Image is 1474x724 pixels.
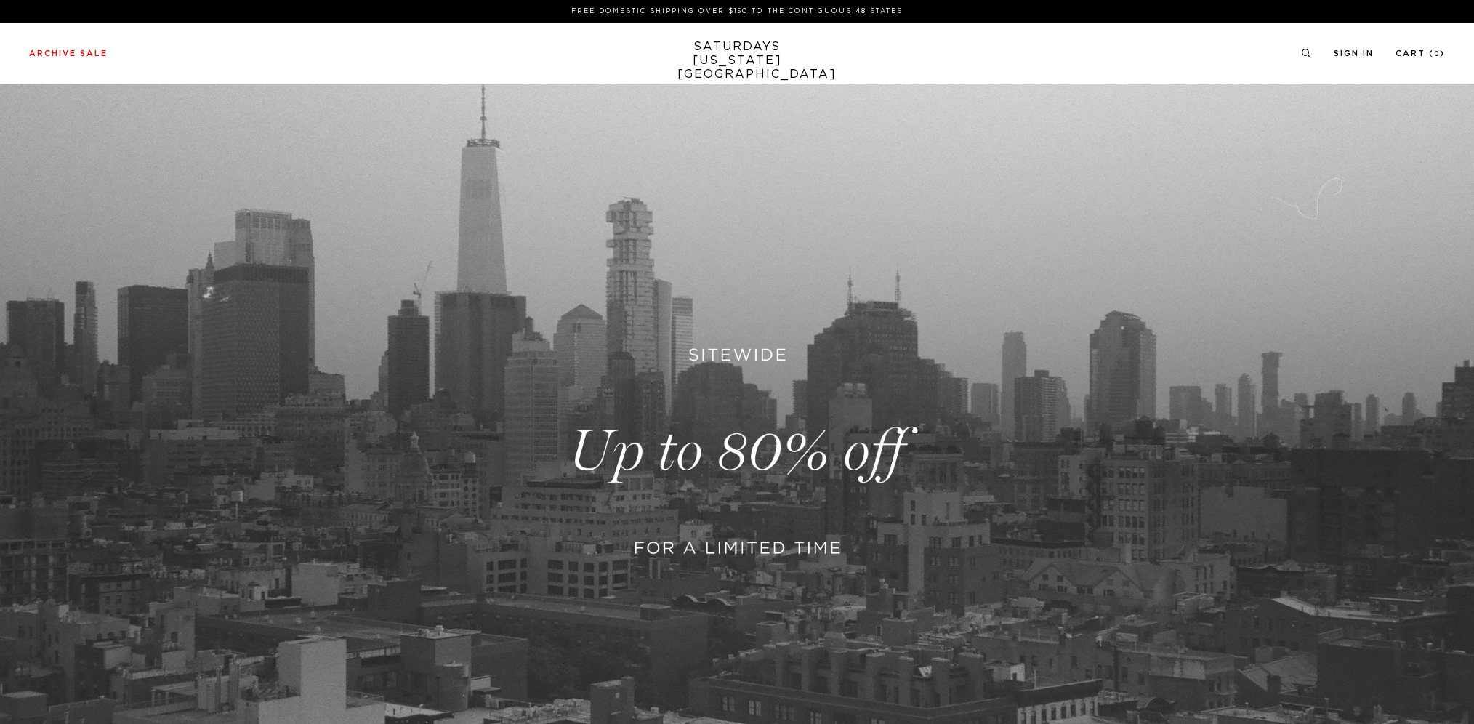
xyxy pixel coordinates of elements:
[1396,49,1445,57] a: Cart (0)
[677,40,797,81] a: SATURDAYS[US_STATE][GEOGRAPHIC_DATA]
[35,6,1439,17] p: FREE DOMESTIC SHIPPING OVER $150 TO THE CONTIGUOUS 48 STATES
[1434,51,1440,57] small: 0
[29,49,108,57] a: Archive Sale
[1334,49,1374,57] a: Sign In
